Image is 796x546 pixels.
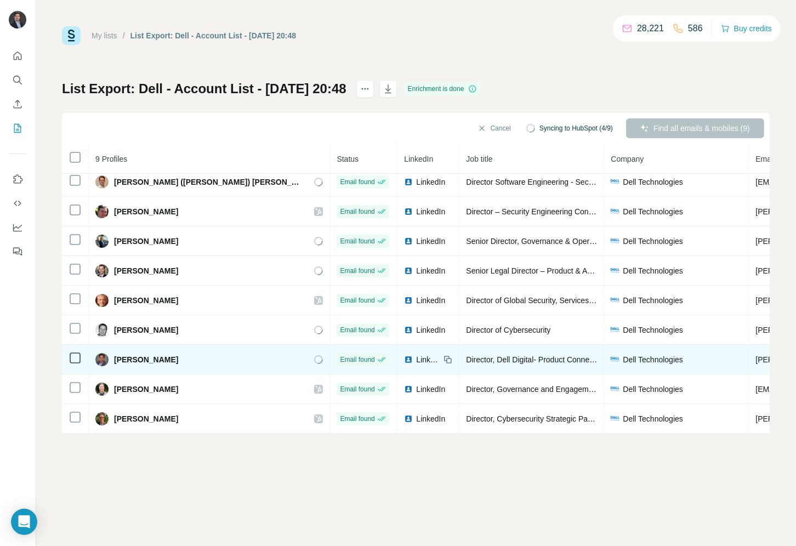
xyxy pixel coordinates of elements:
[340,414,374,424] span: Email found
[611,179,619,184] img: company-logo
[416,354,440,365] span: LinkedIn
[470,118,519,138] button: Cancel
[95,264,109,277] img: Avatar
[416,206,445,217] span: LinkedIn
[9,169,26,189] button: Use Surfe on LinkedIn
[466,266,650,275] span: Senior Legal Director – Product & Application Security
[466,414,717,423] span: Director, Cybersecurity Strategic Partnerships and Business Development
[637,22,664,35] p: 28,221
[9,94,26,114] button: Enrich CSV
[611,327,619,332] img: company-logo
[611,209,619,214] img: company-logo
[130,30,297,41] div: List Export: Dell - Account List - [DATE] 20:48
[404,155,433,163] span: LinkedIn
[416,295,445,306] span: LinkedIn
[623,177,683,187] span: Dell Technologies
[9,11,26,29] img: Avatar
[114,177,303,187] span: [PERSON_NAME] ([PERSON_NAME]) [PERSON_NAME]
[95,205,109,218] img: Avatar
[623,413,683,424] span: Dell Technologies
[466,178,643,186] span: Director Software Engineering - Security Operations
[611,416,619,421] img: company-logo
[404,414,413,423] img: LinkedIn logo
[416,384,445,395] span: LinkedIn
[9,118,26,138] button: My lists
[623,325,683,335] span: Dell Technologies
[123,30,125,41] li: /
[95,175,109,189] img: Avatar
[114,295,178,306] span: [PERSON_NAME]
[623,236,683,247] span: Dell Technologies
[11,509,37,535] div: Open Intercom Messenger
[466,355,666,364] span: Director, Dell Digital- Product Connectivity, IoT & Telemetry
[404,178,413,186] img: LinkedIn logo
[611,357,619,362] img: company-logo
[623,354,683,365] span: Dell Technologies
[611,238,619,243] img: company-logo
[466,155,492,163] span: Job title
[755,155,775,163] span: Email
[9,218,26,237] button: Dashboard
[62,26,81,45] img: Surfe Logo
[95,353,109,366] img: Avatar
[340,295,374,305] span: Email found
[340,207,374,217] span: Email found
[611,298,619,303] img: company-logo
[623,384,683,395] span: Dell Technologies
[404,266,413,275] img: LinkedIn logo
[416,413,445,424] span: LinkedIn
[404,237,413,246] img: LinkedIn logo
[114,413,178,424] span: [PERSON_NAME]
[9,242,26,261] button: Feedback
[114,265,178,276] span: [PERSON_NAME]
[62,80,346,98] h1: List Export: Dell - Account List - [DATE] 20:48
[404,207,413,216] img: LinkedIn logo
[9,70,26,90] button: Search
[114,325,178,335] span: [PERSON_NAME]
[114,206,178,217] span: [PERSON_NAME]
[340,177,374,187] span: Email found
[623,206,683,217] span: Dell Technologies
[340,266,374,276] span: Email found
[9,46,26,66] button: Quick start
[95,323,109,337] img: Avatar
[404,296,413,305] img: LinkedIn logo
[92,31,117,40] a: My lists
[114,236,178,247] span: [PERSON_NAME]
[466,237,734,246] span: Senior Director, Governance & Operations, Chief AI Office at Dell Technologies
[416,265,445,276] span: LinkedIn
[539,123,613,133] span: Syncing to HubSpot (4/9)
[688,22,703,35] p: 586
[340,325,374,335] span: Email found
[340,236,374,246] span: Email found
[611,155,644,163] span: Company
[721,21,772,36] button: Buy credits
[114,384,178,395] span: [PERSON_NAME]
[466,296,646,305] span: Director of Global Security, Services, and Automation
[340,384,374,394] span: Email found
[611,386,619,391] img: company-logo
[114,354,178,365] span: [PERSON_NAME]
[416,177,445,187] span: LinkedIn
[9,194,26,213] button: Use Surfe API
[404,355,413,364] img: LinkedIn logo
[416,325,445,335] span: LinkedIn
[611,268,619,273] img: company-logo
[95,294,109,307] img: Avatar
[466,385,646,394] span: Director, Governance and Engagement Management
[95,412,109,425] img: Avatar
[416,236,445,247] span: LinkedIn
[466,207,683,216] span: Director – Security Engineering Converged Infrastructure Group
[404,385,413,394] img: LinkedIn logo
[340,355,374,365] span: Email found
[466,326,550,334] span: Director of Cybersecurity
[95,155,127,163] span: 9 Profiles
[623,295,683,306] span: Dell Technologies
[95,383,109,396] img: Avatar
[356,80,374,98] button: actions
[623,265,683,276] span: Dell Technologies
[95,235,109,248] img: Avatar
[337,155,359,163] span: Status
[404,326,413,334] img: LinkedIn logo
[405,82,481,95] div: Enrichment is done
